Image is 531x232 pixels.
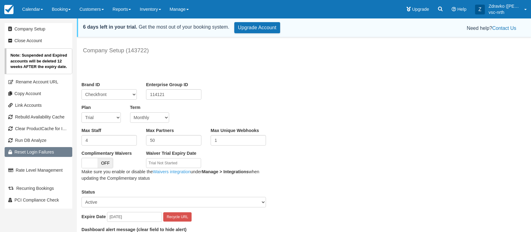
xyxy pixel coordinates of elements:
i: Help [452,7,456,11]
input: YYYY-MM-DD [107,212,162,222]
input: Trial Not Started [146,158,201,168]
b: Manage > Integrations [202,169,248,174]
a: Recurring Bookings [5,183,72,193]
span: OFF [97,158,113,168]
label: Enterprise Group ID [146,82,188,88]
label: Plan [81,104,91,111]
label: Max Partners [146,127,174,134]
a: Upgrade Account [234,22,280,33]
a: PCI Compliance Check [5,195,72,205]
label: Waiver Trial Expiry Date [146,150,196,157]
label: Term [130,104,141,111]
a: Copy Account [5,89,72,98]
a: Rate Level Management [5,165,72,175]
a: Reset Login Failures [5,147,72,157]
strong: 6 days left in your trial. [83,24,137,30]
a: Waivers integration [153,169,191,174]
a: Product Templates [5,207,72,217]
p: Make sure you enable or disable the under when updating the Complimentary status [81,169,266,181]
a: Close Account [5,36,72,46]
label: Complimentary Waivers [81,150,137,157]
label: Max Staff [81,127,101,134]
button: Recycle URL [163,212,192,222]
label: Brand ID [81,82,100,88]
a: Link Accounts [5,100,72,110]
a: Clear ProductCache for Inventory [5,124,72,134]
a: Company Setup [5,24,72,34]
label: Status [81,189,95,195]
label: Max Unique Webhooks [211,127,259,134]
label: Expire Date [81,214,106,220]
span: Upgrade [412,7,429,12]
h3: Company Setup (143722) [81,45,470,55]
a: Rebuild Availability Cache [5,112,72,122]
p: vsc-nrth [489,9,521,15]
div: Get the most out of your booking system. [83,23,229,31]
div: Need help? [290,25,516,32]
div: Z [475,5,485,14]
button: Contact Us [492,25,516,32]
p: Zdravko ([PERSON_NAME].[PERSON_NAME]) [489,3,521,9]
span: Complimentary Waivers [81,150,137,165]
a: Rename Account URL [5,77,72,87]
span: Help [457,7,466,12]
a: Run DB Analyze [5,135,72,145]
p: Note: Suspended and Expired accounts will be deleted 12 weeks AFTER the expiry date. [5,48,72,74]
img: checkfront-main-nav-mini-logo.png [4,5,14,14]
